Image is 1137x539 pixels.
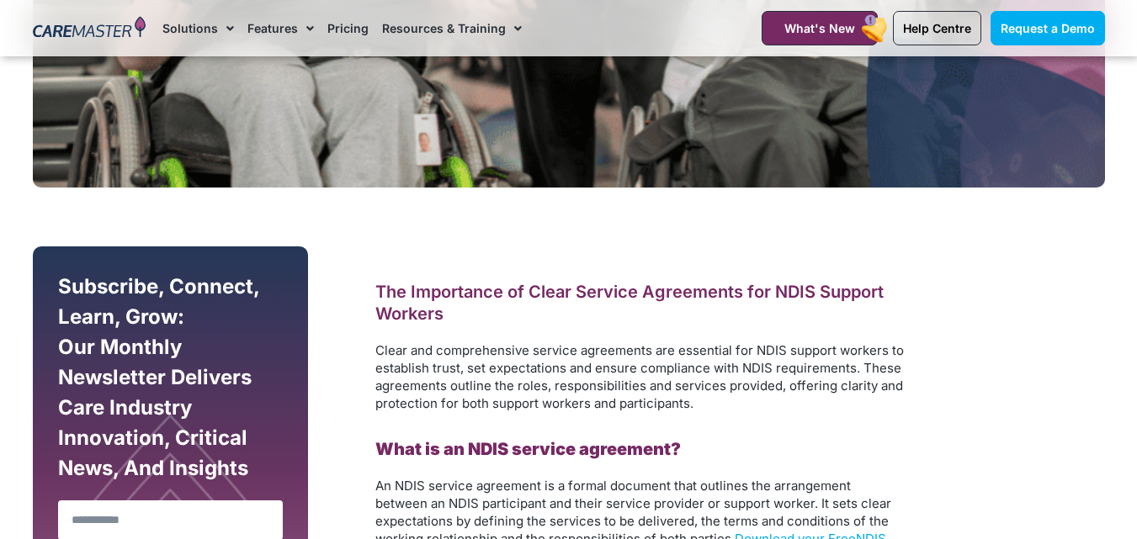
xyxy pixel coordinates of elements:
span: Clear and comprehensive service agreements are essential for NDIS support workers to establish tr... [375,342,904,411]
img: CareMaster Logo [33,16,146,41]
span: What's New [784,21,855,35]
b: What is an NDIS service agreement? [375,439,681,459]
h2: The Importance of Clear Service Agreements for NDIS Support Workers [375,281,906,325]
a: Request a Demo [991,11,1105,45]
span: Help Centre [903,21,971,35]
a: What's New [762,11,878,45]
div: Subscribe, Connect, Learn, Grow: Our Monthly Newsletter Delivers Care Industry Innovation, Critic... [54,272,288,492]
span: Request a Demo [1001,21,1095,35]
a: Help Centre [893,11,981,45]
